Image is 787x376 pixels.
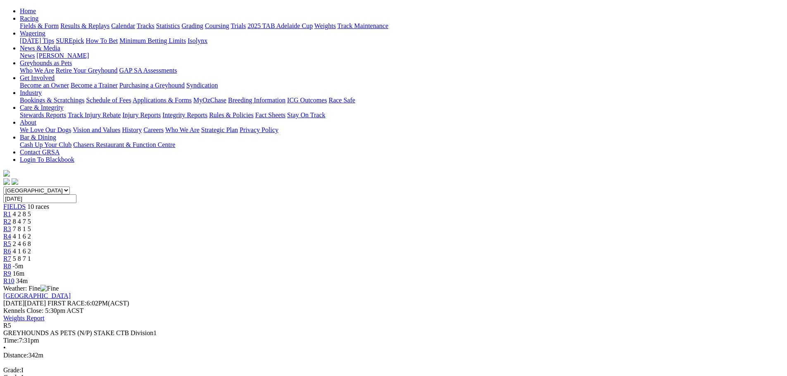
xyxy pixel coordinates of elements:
[20,126,784,134] div: About
[13,255,31,262] span: 5 8 7 1
[122,111,161,118] a: Injury Reports
[20,37,784,45] div: Wagering
[3,300,25,307] span: [DATE]
[20,141,71,148] a: Cash Up Your Club
[3,337,19,344] span: Time:
[119,67,177,74] a: GAP SA Assessments
[20,74,55,81] a: Get Involved
[205,22,229,29] a: Coursing
[119,37,186,44] a: Minimum Betting Limits
[48,300,129,307] span: 6:02PM(ACST)
[3,352,28,359] span: Distance:
[3,218,11,225] a: R2
[3,344,6,351] span: •
[3,315,45,322] a: Weights Report
[20,111,784,119] div: Care & Integrity
[20,82,69,89] a: Become an Owner
[328,97,355,104] a: Race Safe
[3,203,26,210] a: FIELDS
[201,126,238,133] a: Strategic Plan
[56,67,118,74] a: Retire Your Greyhound
[13,225,31,232] span: 7 8 1 5
[86,97,131,104] a: Schedule of Fees
[20,30,45,37] a: Wagering
[3,225,11,232] a: R3
[20,67,54,74] a: Who We Are
[20,67,784,74] div: Greyhounds as Pets
[20,119,36,126] a: About
[20,111,66,118] a: Stewards Reports
[12,178,18,185] img: twitter.svg
[3,337,784,344] div: 7:31pm
[20,134,56,141] a: Bar & Dining
[20,104,64,111] a: Care & Integrity
[193,97,226,104] a: MyOzChase
[20,141,784,149] div: Bar & Dining
[3,367,784,374] div: I
[20,52,784,59] div: News & Media
[3,277,14,284] span: R10
[3,255,11,262] a: R7
[287,111,325,118] a: Stay On Track
[3,292,71,299] a: [GEOGRAPHIC_DATA]
[3,285,59,292] span: Weather: Fine
[338,22,388,29] a: Track Maintenance
[231,22,246,29] a: Trials
[3,248,11,255] a: R6
[3,210,11,218] a: R1
[16,277,28,284] span: 34m
[20,97,84,104] a: Bookings & Scratchings
[3,300,46,307] span: [DATE]
[209,111,254,118] a: Rules & Policies
[165,126,200,133] a: Who We Are
[20,22,784,30] div: Racing
[20,52,35,59] a: News
[56,37,84,44] a: SUREpick
[111,22,135,29] a: Calendar
[20,156,74,163] a: Login To Blackbook
[3,170,10,177] img: logo-grsa-white.png
[13,270,24,277] span: 16m
[20,22,59,29] a: Fields & Form
[314,22,336,29] a: Weights
[137,22,155,29] a: Tracks
[20,15,38,22] a: Racing
[240,126,278,133] a: Privacy Policy
[3,270,11,277] a: R9
[3,367,21,374] span: Grade:
[3,178,10,185] img: facebook.svg
[3,262,11,270] a: R8
[20,149,59,156] a: Contact GRSA
[13,210,31,218] span: 4 2 8 5
[133,97,192,104] a: Applications & Forms
[156,22,180,29] a: Statistics
[20,97,784,104] div: Industry
[20,59,72,66] a: Greyhounds as Pets
[86,37,118,44] a: How To Bet
[119,82,185,89] a: Purchasing a Greyhound
[3,329,784,337] div: GREYHOUNDS AS PETS (N/P) STAKE CTB Division1
[13,240,31,247] span: 2 4 6 8
[20,82,784,89] div: Get Involved
[20,45,60,52] a: News & Media
[20,7,36,14] a: Home
[13,218,31,225] span: 8 4 7 5
[68,111,121,118] a: Track Injury Rebate
[247,22,313,29] a: 2025 TAB Adelaide Cup
[3,307,784,315] div: Kennels Close: 5:30pm ACST
[20,89,42,96] a: Industry
[40,285,59,292] img: Fine
[20,37,54,44] a: [DATE] Tips
[48,300,86,307] span: FIRST RACE:
[20,126,71,133] a: We Love Our Dogs
[3,240,11,247] a: R5
[73,141,175,148] a: Chasers Restaurant & Function Centre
